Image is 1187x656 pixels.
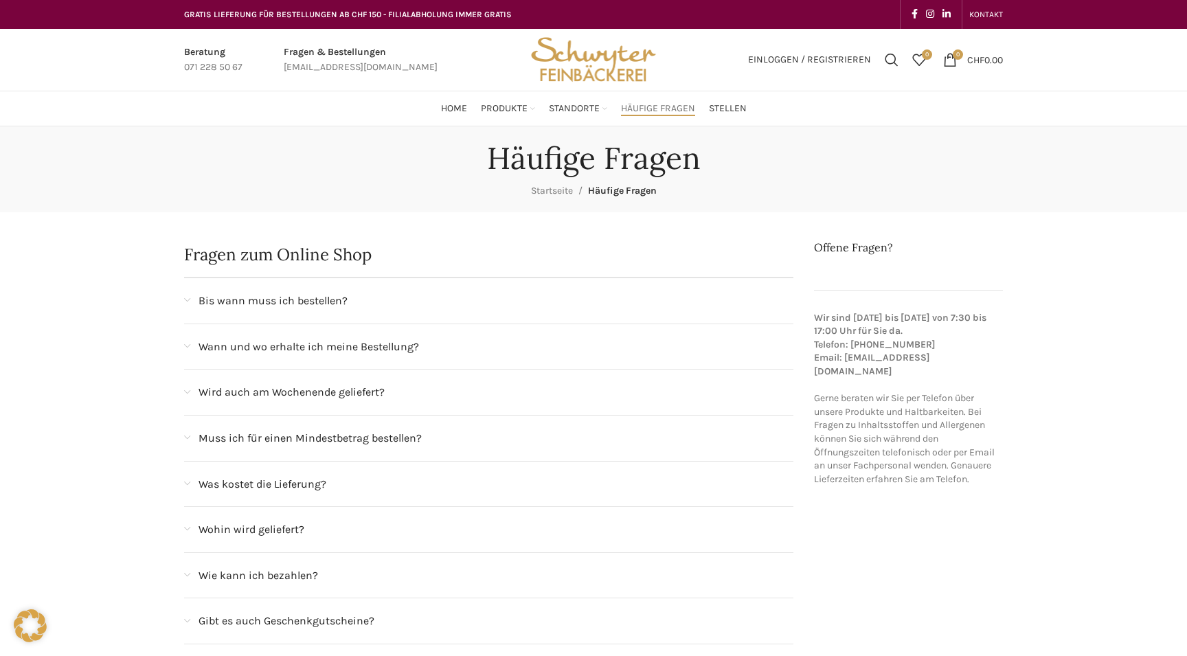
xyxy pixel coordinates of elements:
[199,429,422,447] span: Muss ich für einen Mindestbetrag bestellen?
[199,338,419,356] span: Wann und wo erhalte ich meine Bestellung?
[184,45,242,76] a: Infobox link
[199,612,374,630] span: Gibt es auch Geschenkgutscheine?
[922,5,938,24] a: Instagram social link
[549,102,600,115] span: Standorte
[441,102,467,115] span: Home
[199,567,318,585] span: Wie kann ich bezahlen?
[487,140,701,177] h1: Häufige Fragen
[936,46,1010,73] a: 0 CHF0.00
[969,10,1003,19] span: KONTAKT
[814,352,930,377] strong: Email: [EMAIL_ADDRESS][DOMAIN_NAME]
[962,1,1010,28] div: Secondary navigation
[588,185,657,196] span: Häufige Fragen
[953,49,963,60] span: 0
[814,240,1004,255] h2: Offene Fragen?
[905,46,933,73] div: Meine Wunschliste
[199,521,304,539] span: Wohin wird geliefert?
[621,102,695,115] span: Häufige Fragen
[967,54,984,65] span: CHF
[481,102,528,115] span: Produkte
[481,95,535,122] a: Produkte
[922,49,932,60] span: 0
[709,95,747,122] a: Stellen
[184,10,512,19] span: GRATIS LIEFERUNG FÜR BESTELLUNGEN AB CHF 150 - FILIALABHOLUNG IMMER GRATIS
[526,29,661,91] img: Bäckerei Schwyter
[177,95,1010,122] div: Main navigation
[814,312,986,337] strong: Wir sind [DATE] bis [DATE] von 7:30 bis 17:00 Uhr für Sie da.
[748,55,871,65] span: Einloggen / Registrieren
[709,102,747,115] span: Stellen
[441,95,467,122] a: Home
[549,95,607,122] a: Standorte
[814,339,936,350] strong: Telefon: [PHONE_NUMBER]
[184,247,793,263] h2: Fragen zum Online Shop
[526,53,661,65] a: Site logo
[621,95,695,122] a: Häufige Fragen
[967,54,1003,65] bdi: 0.00
[814,311,1004,486] p: Gerne beraten wir Sie per Telefon über unsere Produkte und Haltbarkeiten. Bei Fragen zu Inhaltsst...
[938,5,955,24] a: Linkedin social link
[878,46,905,73] a: Suchen
[199,383,385,401] span: Wird auch am Wochenende geliefert?
[905,46,933,73] a: 0
[741,46,878,73] a: Einloggen / Registrieren
[907,5,922,24] a: Facebook social link
[199,475,326,493] span: Was kostet die Lieferung?
[199,292,348,310] span: Bis wann muss ich bestellen?
[531,185,573,196] a: Startseite
[284,45,438,76] a: Infobox link
[969,1,1003,28] a: KONTAKT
